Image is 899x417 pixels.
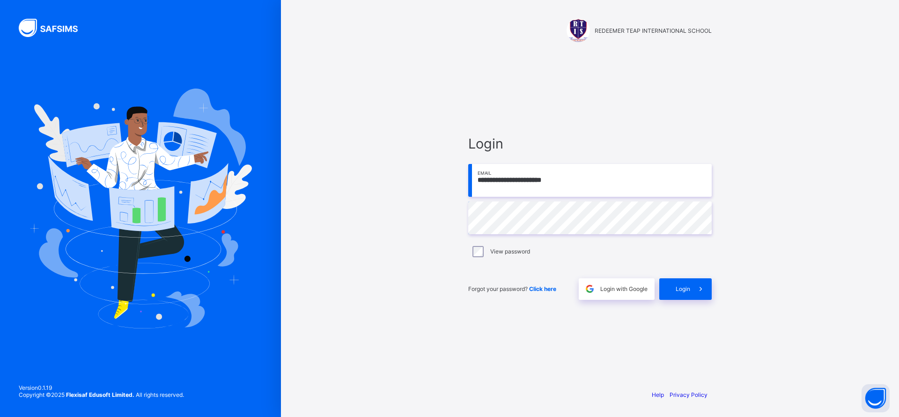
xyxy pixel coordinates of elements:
[595,27,712,34] span: REDEEMER TEAP INTERNATIONAL SCHOOL
[468,285,556,292] span: Forgot your password?
[19,384,184,391] span: Version 0.1.19
[19,19,89,37] img: SAFSIMS Logo
[600,285,648,292] span: Login with Google
[676,285,690,292] span: Login
[584,283,595,294] img: google.396cfc9801f0270233282035f929180a.svg
[652,391,664,398] a: Help
[490,248,530,255] label: View password
[19,391,184,398] span: Copyright © 2025 All rights reserved.
[29,89,252,328] img: Hero Image
[862,384,890,412] button: Open asap
[670,391,707,398] a: Privacy Policy
[66,391,134,398] strong: Flexisaf Edusoft Limited.
[468,135,712,152] span: Login
[529,285,556,292] a: Click here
